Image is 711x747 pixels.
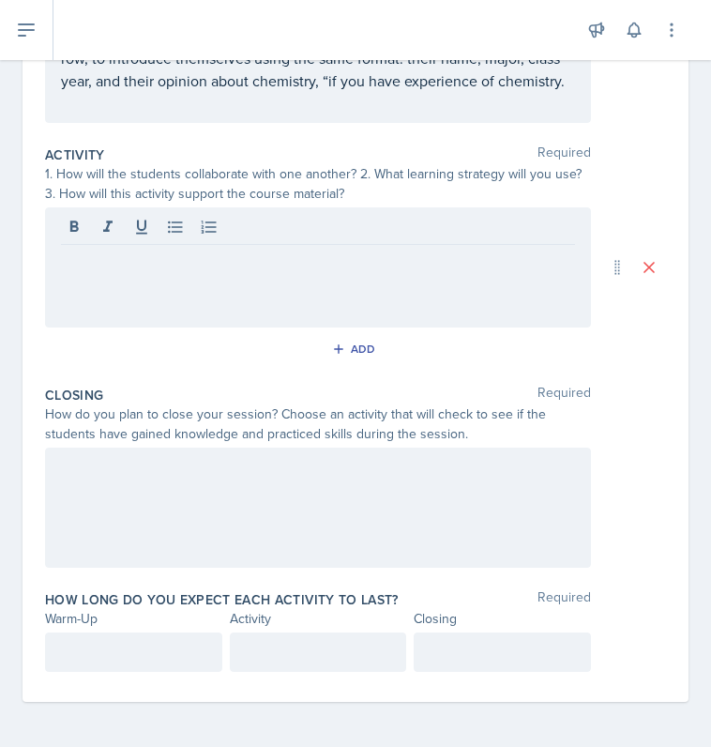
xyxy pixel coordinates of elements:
[45,590,399,609] label: How long do you expect each activity to last?
[537,590,591,609] span: Required
[45,404,591,444] div: How do you plan to close your session? Choose an activity that will check to see if the students ...
[336,342,376,357] div: Add
[45,164,591,204] div: 1. How will the students collaborate with one another? 2. What learning strategy will you use? 3....
[537,145,591,164] span: Required
[45,609,222,629] div: Warm-Up
[325,335,386,363] button: Add
[45,386,103,404] label: Closing
[414,609,591,629] div: Closing
[537,386,591,404] span: Required
[230,609,407,629] div: Activity
[45,145,105,164] label: Activity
